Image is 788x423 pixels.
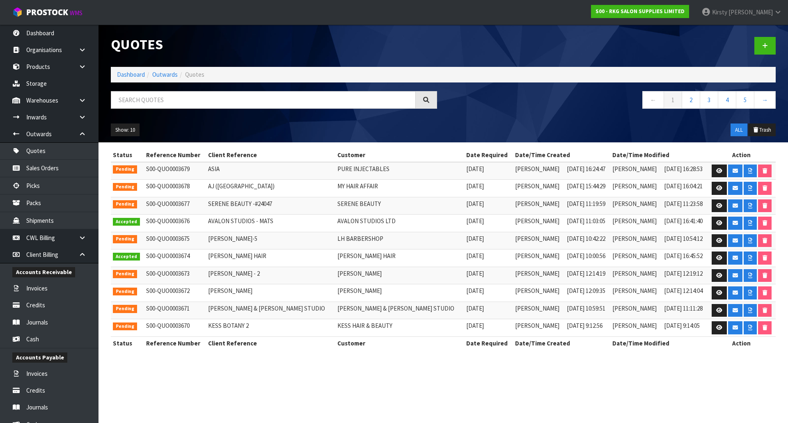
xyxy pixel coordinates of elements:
[335,197,465,215] td: SERENE BEAUTY
[144,336,206,350] th: Reference Number
[662,197,708,215] td: [DATE] 11:23:58
[144,319,206,337] td: S00-QUO0003670
[513,336,610,350] th: Date/Time Created
[610,180,662,197] td: [PERSON_NAME]
[206,284,335,302] td: [PERSON_NAME]
[464,149,513,162] th: Date Required
[610,197,662,215] td: [PERSON_NAME]
[610,162,662,180] td: [PERSON_NAME]
[335,302,465,319] td: [PERSON_NAME] & [PERSON_NAME] STUDIO
[144,249,206,267] td: S00-QUO0003674
[335,232,465,249] td: LH BARBERSHOP
[466,287,484,295] span: [DATE]
[206,336,335,350] th: Client Reference
[712,8,727,16] span: Kirsty
[26,7,68,18] span: ProStock
[610,149,708,162] th: Date/Time Modified
[144,197,206,215] td: S00-QUO0003677
[206,215,335,232] td: AVALON STUDIOS - MATS
[662,162,708,180] td: [DATE] 16:28:53
[144,302,206,319] td: S00-QUO0003671
[513,319,565,337] td: [PERSON_NAME]
[513,232,565,249] td: [PERSON_NAME]
[206,197,335,215] td: SERENE BEAUTY -#24047
[513,180,565,197] td: [PERSON_NAME]
[185,71,204,78] span: Quotes
[466,182,484,190] span: [DATE]
[117,71,145,78] a: Dashboard
[206,180,335,197] td: AJ ([GEOGRAPHIC_DATA])
[335,319,465,337] td: KESS HAIR & BEAUTY
[718,91,736,109] a: 4
[111,91,416,109] input: Search quotes
[335,180,465,197] td: MY HAIR AFFAIR
[111,149,144,162] th: Status
[206,162,335,180] td: ASIA
[466,165,484,173] span: [DATE]
[662,319,708,337] td: [DATE] 9:14:05
[335,267,465,284] td: [PERSON_NAME]
[565,232,610,249] td: [DATE] 10:42:22
[610,267,662,284] td: [PERSON_NAME]
[113,200,137,208] span: Pending
[707,336,776,350] th: Action
[565,284,610,302] td: [DATE] 12:09:35
[642,91,664,109] a: ←
[466,270,484,277] span: [DATE]
[513,249,565,267] td: [PERSON_NAME]
[700,91,718,109] a: 3
[335,162,465,180] td: PURE INJECTABLES
[206,149,335,162] th: Client Reference
[113,305,137,313] span: Pending
[335,336,465,350] th: Customer
[513,197,565,215] td: [PERSON_NAME]
[682,91,700,109] a: 2
[144,149,206,162] th: Reference Number
[736,91,754,109] a: 5
[662,215,708,232] td: [DATE] 16:41:40
[731,123,747,137] button: ALL
[144,180,206,197] td: S00-QUO0003678
[565,162,610,180] td: [DATE] 16:24:47
[565,302,610,319] td: [DATE] 10:59:51
[449,91,776,111] nav: Page navigation
[466,252,484,260] span: [DATE]
[513,302,565,319] td: [PERSON_NAME]
[113,218,140,226] span: Accepted
[728,8,773,16] span: [PERSON_NAME]
[466,235,484,242] span: [DATE]
[335,149,465,162] th: Customer
[111,123,140,137] button: Show: 10
[513,284,565,302] td: [PERSON_NAME]
[12,267,75,277] span: Accounts Receivable
[513,162,565,180] td: [PERSON_NAME]
[152,71,178,78] a: Outwards
[70,9,82,17] small: WMS
[206,319,335,337] td: KESS BOTANY 2
[144,162,206,180] td: S00-QUO0003679
[113,322,137,331] span: Pending
[610,319,662,337] td: [PERSON_NAME]
[113,253,140,261] span: Accepted
[144,267,206,284] td: S00-QUO0003673
[565,319,610,337] td: [DATE] 9:12:56
[466,304,484,312] span: [DATE]
[565,267,610,284] td: [DATE] 12:14:19
[113,165,137,174] span: Pending
[513,215,565,232] td: [PERSON_NAME]
[662,284,708,302] td: [DATE] 12:14:04
[111,37,437,52] h1: Quotes
[565,215,610,232] td: [DATE] 11:03:05
[206,302,335,319] td: [PERSON_NAME] & [PERSON_NAME] STUDIO
[662,249,708,267] td: [DATE] 16:45:52
[206,267,335,284] td: [PERSON_NAME] - 2
[610,302,662,319] td: [PERSON_NAME]
[754,91,776,109] a: →
[610,336,708,350] th: Date/Time Modified
[113,288,137,296] span: Pending
[513,267,565,284] td: [PERSON_NAME]
[610,215,662,232] td: [PERSON_NAME]
[610,249,662,267] td: [PERSON_NAME]
[513,149,610,162] th: Date/Time Created
[144,215,206,232] td: S00-QUO0003676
